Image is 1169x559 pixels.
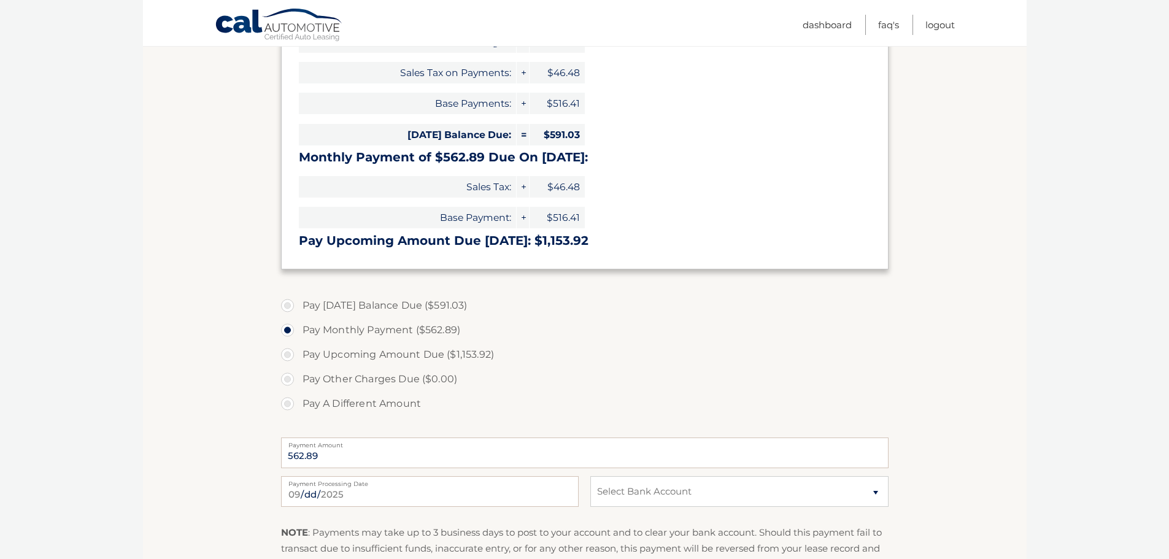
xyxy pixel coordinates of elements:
span: = [517,124,529,145]
label: Payment Amount [281,438,889,447]
a: Dashboard [803,15,852,35]
label: Pay [DATE] Balance Due ($591.03) [281,293,889,318]
strong: NOTE [281,526,308,538]
span: + [517,207,529,228]
span: Base Payment: [299,207,516,228]
span: + [517,176,529,198]
label: Pay Upcoming Amount Due ($1,153.92) [281,342,889,367]
a: FAQ's [878,15,899,35]
span: [DATE] Balance Due: [299,124,516,145]
label: Pay Other Charges Due ($0.00) [281,367,889,391]
input: Payment Amount [281,438,889,468]
input: Payment Date [281,476,579,507]
h3: Monthly Payment of $562.89 Due On [DATE]: [299,150,871,165]
span: $46.48 [530,62,585,83]
label: Payment Processing Date [281,476,579,486]
span: + [517,93,529,114]
label: Pay Monthly Payment ($562.89) [281,318,889,342]
span: $516.41 [530,93,585,114]
span: Sales Tax: [299,176,516,198]
a: Logout [925,15,955,35]
span: + [517,62,529,83]
span: Sales Tax on Payments: [299,62,516,83]
label: Pay A Different Amount [281,391,889,416]
span: Base Payments: [299,93,516,114]
span: $46.48 [530,176,585,198]
a: Cal Automotive [215,8,344,44]
span: $591.03 [530,124,585,145]
span: $516.41 [530,207,585,228]
h3: Pay Upcoming Amount Due [DATE]: $1,153.92 [299,233,871,249]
